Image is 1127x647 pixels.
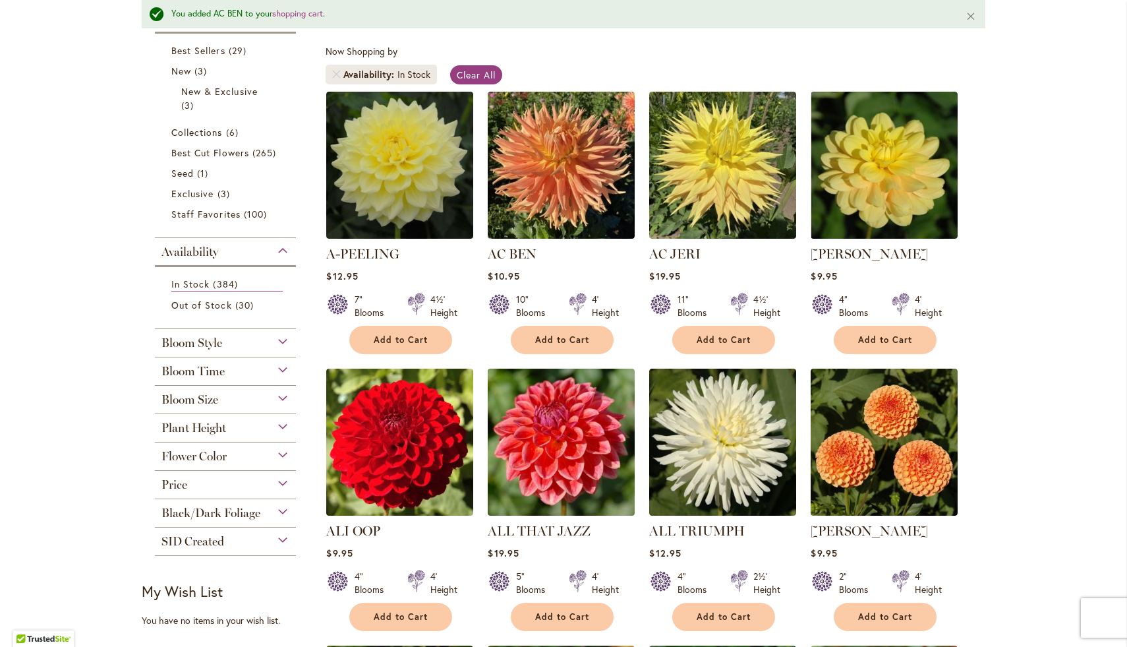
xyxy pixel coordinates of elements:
span: $19.95 [488,547,519,559]
span: Add to Cart [697,611,751,623]
span: $12.95 [326,270,358,282]
span: Availability [343,68,397,81]
button: Add to Cart [349,326,452,354]
button: Add to Cart [672,326,775,354]
a: ALL TRIUMPH [649,523,745,539]
div: 5" Blooms [516,570,553,596]
a: AMBER QUEEN [811,506,958,518]
div: 4' Height [915,293,942,319]
span: Price [161,478,187,492]
span: Best Sellers [171,44,225,57]
a: [PERSON_NAME] [811,246,928,262]
a: Remove Availability In Stock [332,71,340,78]
a: ALL TRIUMPH [649,506,796,518]
img: ALL THAT JAZZ [488,369,635,516]
iframe: Launch Accessibility Center [10,600,47,637]
span: $10.95 [488,270,519,282]
span: 100 [244,207,270,221]
span: Staff Favorites [171,208,241,220]
a: Collections [171,125,283,139]
span: Bloom Size [161,392,218,407]
a: shopping cart [272,8,323,19]
a: Best Cut Flowers [171,146,283,160]
span: Now Shopping by [326,45,397,57]
a: Exclusive [171,187,283,200]
span: Add to Cart [858,334,912,346]
span: Add to Cart [535,611,589,623]
div: 4½' Height [753,293,780,319]
div: 4' Height [592,293,619,319]
span: 3 [194,64,210,78]
img: AHOY MATEY [811,92,958,239]
img: AC Jeri [649,92,796,239]
img: A-Peeling [326,92,473,239]
div: 2" Blooms [839,570,876,596]
span: 30 [235,298,257,312]
button: Add to Cart [672,603,775,631]
span: $19.95 [649,270,680,282]
a: Best Sellers [171,44,283,57]
button: Add to Cart [349,603,452,631]
span: Flower Color [161,449,227,464]
a: Staff Favorites [171,207,283,221]
a: AC BEN [488,246,536,262]
div: 4' Height [915,570,942,596]
span: Plant Height [161,421,226,435]
a: AHOY MATEY [811,229,958,241]
a: ALL THAT JAZZ [488,506,635,518]
a: A-Peeling [326,229,473,241]
div: 4½' Height [430,293,457,319]
div: 10" Blooms [516,293,553,319]
span: $9.95 [811,270,837,282]
a: ALI OOP [326,506,473,518]
a: ALI OOP [326,523,380,539]
a: New [171,64,283,78]
a: A-PEELING [326,246,399,262]
button: Add to Cart [834,326,937,354]
div: 4' Height [430,570,457,596]
a: [PERSON_NAME] [811,523,928,539]
button: Add to Cart [511,326,614,354]
button: Add to Cart [511,603,614,631]
span: $9.95 [326,547,353,559]
span: 29 [229,44,250,57]
span: Seed [171,167,194,179]
span: 6 [226,125,242,139]
span: Best Cut Flowers [171,146,249,159]
span: New [171,65,191,77]
span: Black/Dark Foliage [161,506,260,520]
a: AC Jeri [649,229,796,241]
div: 4" Blooms [355,570,391,596]
span: Add to Cart [374,334,428,346]
div: In Stock [397,68,430,81]
span: 384 [213,277,241,291]
span: Bloom Style [161,336,222,350]
div: You have no items in your wish list. [142,614,318,627]
img: AMBER QUEEN [811,369,958,516]
span: Add to Cart [858,611,912,623]
a: Clear All [450,65,502,84]
span: Collections [171,126,223,139]
span: 3 [181,98,197,112]
strong: My Wish List [142,582,223,601]
span: 265 [252,146,279,160]
span: SID Created [161,534,224,549]
img: AC BEN [488,92,635,239]
div: 4" Blooms [678,570,714,596]
a: New &amp; Exclusive [181,84,273,112]
span: Bloom Time [161,364,225,379]
span: In Stock [171,278,210,290]
span: Exclusive [171,187,214,200]
span: 1 [197,166,212,180]
div: You added AC BEN to your . [171,8,946,20]
span: Add to Cart [535,334,589,346]
span: Clear All [457,69,496,81]
span: Add to Cart [697,334,751,346]
a: Out of Stock 30 [171,298,283,312]
a: AC BEN [488,229,635,241]
a: AC JERI [649,246,701,262]
a: ALL THAT JAZZ [488,523,591,539]
span: New & Exclusive [181,85,258,98]
div: 2½' Height [753,570,780,596]
div: 7" Blooms [355,293,391,319]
